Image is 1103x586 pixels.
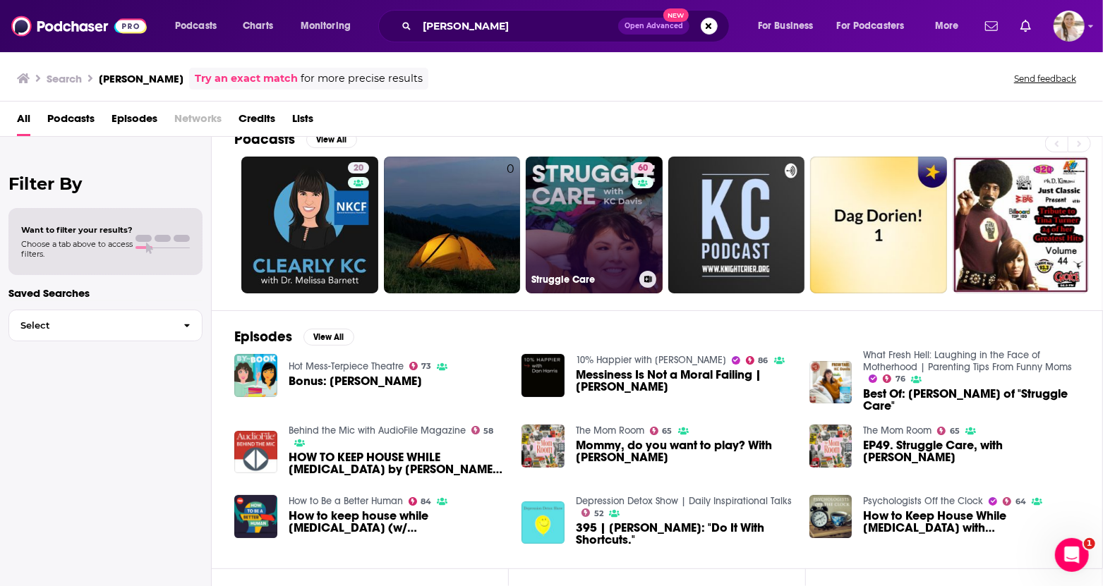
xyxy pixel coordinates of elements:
[663,8,689,22] span: New
[47,72,82,85] h3: Search
[99,72,183,85] h3: [PERSON_NAME]
[8,173,203,194] h2: Filter By
[896,376,905,382] span: 76
[292,107,313,136] a: Lists
[421,363,431,370] span: 73
[241,157,378,293] a: 20
[863,388,1080,412] a: Best Of: KC Davis of "Struggle Care"
[21,225,133,235] span: Want to filter your results?
[243,16,273,36] span: Charts
[471,426,494,434] a: 58
[384,157,521,293] a: 0
[576,425,644,437] a: The Mom Room
[526,157,663,293] a: 60Struggle Care
[863,495,983,507] a: Psychologists Off the Clock
[522,501,565,544] img: 395 | KC Davis: "Do It With Shortcuts."
[234,328,354,346] a: EpisodesView All
[289,495,403,507] a: How to Be a Better Human
[809,495,852,538] img: How to Keep House While Drowning with KC Davis
[576,354,726,366] a: 10% Happier with Dan Harris
[576,369,792,393] a: Messiness Is Not a Moral Failing | KC Davis
[809,425,852,468] a: EP49. Struggle Care, with KC Davis
[239,107,275,136] a: Credits
[1054,11,1085,42] img: User Profile
[1084,538,1095,549] span: 1
[392,10,743,42] div: Search podcasts, credits, & more...
[303,329,354,346] button: View All
[950,428,960,434] span: 65
[289,375,422,387] a: Bonus: KC Davis
[11,13,147,39] img: Podchaser - Follow, Share and Rate Podcasts
[234,354,277,397] img: Bonus: KC Davis
[1010,73,1080,85] button: Send feedback
[289,360,404,372] a: Hot Mess-Terpiece Theatre
[291,15,369,37] button: open menu
[234,130,295,148] h2: Podcasts
[863,439,1080,463] a: EP49. Struggle Care, with KC Davis
[289,510,505,534] span: How to keep house while [MEDICAL_DATA] (w/ [PERSON_NAME])
[1054,11,1085,42] button: Show profile menu
[234,431,277,474] img: HOW TO KEEP HOUSE WHILE DROWNING by KC Davis, read by KC Davis, Raquel Martin
[748,15,831,37] button: open menu
[289,425,466,437] a: Behind the Mic with AudioFile Magazine
[8,310,203,341] button: Select
[935,16,959,36] span: More
[483,428,493,434] span: 58
[809,361,852,404] img: Best Of: KC Davis of "Struggle Care"
[348,162,369,173] a: 20
[863,510,1080,534] span: How to Keep House While [MEDICAL_DATA] with [PERSON_NAME]
[21,239,133,259] span: Choose a tab above to access filters.
[174,107,222,136] span: Networks
[234,495,277,538] img: How to keep house while drowning (w/ KC Davis)
[175,16,217,36] span: Podcasts
[650,427,673,435] a: 65
[576,369,792,393] span: Messiness Is Not a Moral Failing | [PERSON_NAME]
[980,14,1003,38] a: Show notifications dropdown
[195,71,298,87] a: Try an exact match
[863,510,1080,534] a: How to Keep House While Drowning with KC Davis
[759,358,769,364] span: 86
[863,425,932,437] a: The Mom Room
[301,71,423,87] span: for more precise results
[165,15,235,37] button: open menu
[47,107,95,136] a: Podcasts
[863,439,1080,463] span: EP49. Struggle Care, with [PERSON_NAME]
[111,107,157,136] span: Episodes
[883,374,905,383] a: 76
[576,522,792,546] a: 395 | KC Davis: "Do It With Shortcuts."
[409,362,432,370] a: 73
[746,356,769,365] a: 86
[234,328,292,346] h2: Episodes
[289,375,422,387] span: Bonus: [PERSON_NAME]
[421,499,431,505] span: 84
[632,162,653,173] a: 60
[234,15,282,37] a: Charts
[8,286,203,300] p: Saved Searches
[663,428,673,434] span: 65
[576,439,792,463] span: Mommy, do you want to play? With [PERSON_NAME]
[9,321,172,330] span: Select
[1003,497,1026,506] a: 64
[522,425,565,468] img: Mommy, do you want to play? With KC Davis
[581,508,603,517] a: 52
[507,162,514,288] div: 0
[289,451,505,475] a: HOW TO KEEP HOUSE WHILE DROWNING by KC Davis, read by KC Davis, Raquel Martin
[828,15,925,37] button: open menu
[863,388,1080,412] span: Best Of: [PERSON_NAME] of "Struggle Care"
[301,16,351,36] span: Monitoring
[837,16,905,36] span: For Podcasters
[417,15,618,37] input: Search podcasts, credits, & more...
[594,511,603,517] span: 52
[522,354,565,397] img: Messiness Is Not a Moral Failing | KC Davis
[625,23,683,30] span: Open Advanced
[234,130,357,148] a: PodcastsView All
